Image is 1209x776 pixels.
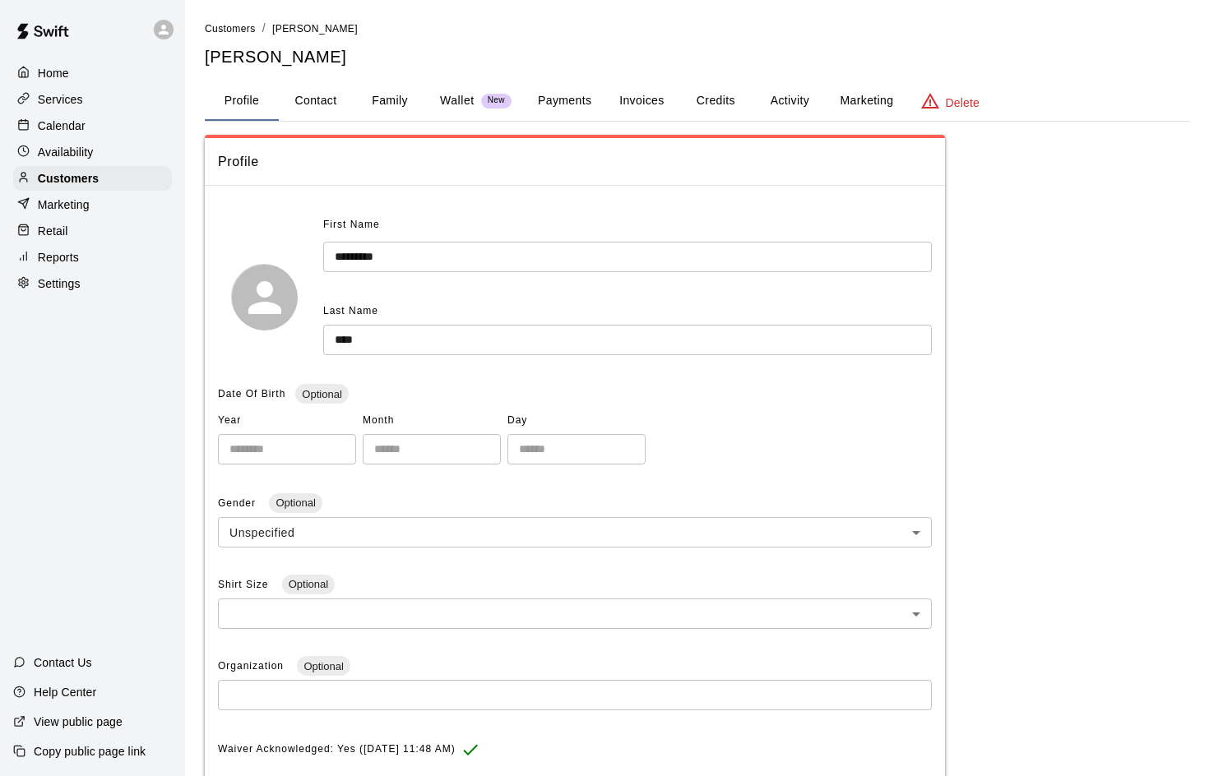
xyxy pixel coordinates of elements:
h5: [PERSON_NAME] [205,46,1189,68]
button: Invoices [604,81,679,121]
button: Family [353,81,427,121]
button: Credits [679,81,753,121]
p: Retail [38,223,68,239]
span: Optional [295,388,348,400]
button: Marketing [827,81,906,121]
a: Services [13,87,172,112]
div: Unspecified [218,517,932,547]
span: Gender [218,497,259,509]
span: Shirt Size [218,579,272,590]
div: basic tabs example [205,81,1189,121]
span: Optional [282,578,335,590]
span: [PERSON_NAME] [272,23,358,35]
button: Activity [753,81,827,121]
span: Optional [269,497,322,509]
a: Reports [13,245,172,270]
nav: breadcrumb [205,20,1189,38]
span: Last Name [323,305,378,316]
span: Waiver Acknowledged: Yes ([DATE] 11:48 AM) [218,737,456,763]
span: Organization [218,660,287,672]
a: Marketing [13,192,172,217]
p: View public page [34,714,123,730]
p: Help Center [34,684,96,700]
a: Customers [13,166,172,191]
p: Calendar [38,118,86,134]
p: Reports [38,249,79,266]
p: Home [38,65,69,81]
span: Day [507,408,646,434]
span: Optional [297,660,350,672]
p: Availability [38,144,94,160]
span: Year [218,408,356,434]
a: Availability [13,140,172,164]
li: / [262,20,266,37]
a: Retail [13,219,172,243]
a: Settings [13,271,172,296]
p: Copy public page link [34,743,146,760]
span: New [481,95,512,106]
p: Settings [38,275,81,292]
button: Payments [525,81,604,121]
p: Customers [38,170,99,187]
span: Date Of Birth [218,388,285,400]
a: Customers [205,21,256,35]
button: Profile [205,81,279,121]
button: Contact [279,81,353,121]
span: First Name [323,212,380,238]
p: Services [38,91,83,108]
span: Profile [218,151,932,173]
a: Home [13,61,172,85]
a: Calendar [13,113,172,138]
span: Month [363,408,501,434]
p: Contact Us [34,654,92,671]
p: Delete [946,95,980,111]
p: Wallet [440,92,475,109]
p: Marketing [38,196,90,213]
span: Customers [205,23,256,35]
